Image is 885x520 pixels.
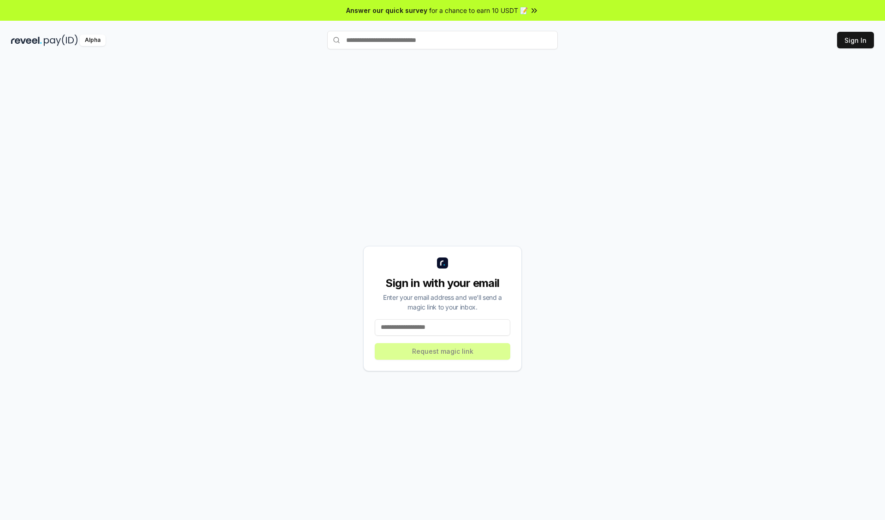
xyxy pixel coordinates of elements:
div: Sign in with your email [375,276,510,291]
img: reveel_dark [11,35,42,46]
button: Sign In [837,32,874,48]
div: Alpha [80,35,106,46]
span: for a chance to earn 10 USDT 📝 [429,6,528,15]
div: Enter your email address and we’ll send a magic link to your inbox. [375,292,510,312]
img: pay_id [44,35,78,46]
span: Answer our quick survey [346,6,427,15]
img: logo_small [437,257,448,269]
